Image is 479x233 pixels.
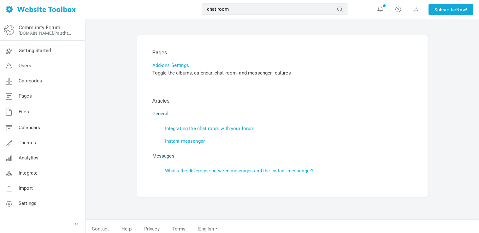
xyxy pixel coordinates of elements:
[202,3,348,15] input: Tell us what you're looking for
[152,97,412,105] p: Articles
[19,170,38,176] span: Integrate
[152,69,412,77] div: Toggle the albums, calendar, chat room, and messenger features
[165,126,255,131] a: Integrating the chat room with your forum
[19,63,31,69] span: Users
[19,31,74,36] a: [DOMAIN_NAME]/?authtoken=9bc25a4c1e172f09a64639eab52bcd16&rememberMe=1
[19,48,51,53] span: Getting Started
[19,140,36,146] span: Themes
[19,109,29,115] span: Files
[19,78,42,84] span: Categories
[456,6,467,13] span: Now!
[165,168,314,174] a: What's the difference between messages and the instant messenger?
[19,200,36,206] span: Settings
[198,226,214,232] span: English
[152,49,412,57] p: Pages
[19,125,40,130] span: Calendars
[429,4,473,15] a: SubscribeNow!
[4,25,14,35] img: globe-icon.png
[19,185,33,191] span: Import
[152,153,174,159] a: Messages
[165,138,205,144] a: Instant messenger
[19,93,32,99] span: Pages
[19,155,38,161] span: Analytics
[152,111,169,116] a: General
[19,25,60,31] a: Community Forum
[152,63,189,68] a: Add-ons Settings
